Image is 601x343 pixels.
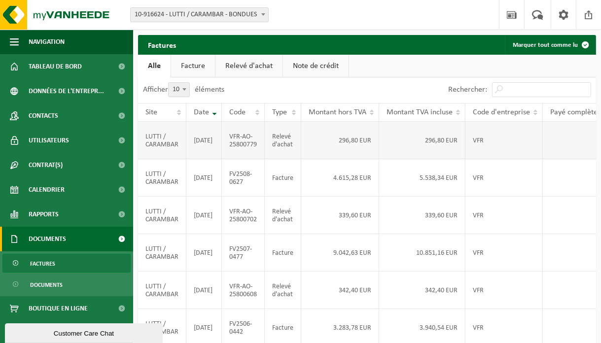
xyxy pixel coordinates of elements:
td: 342,40 EUR [301,272,379,309]
td: 296,80 EUR [379,122,465,159]
td: [DATE] [186,159,222,197]
span: 10 [168,82,190,97]
span: Factures [30,254,55,273]
a: Facture [171,55,215,77]
td: VFR [465,122,543,159]
a: Documents [2,275,131,294]
td: LUTTI / CARAMBAR [138,159,186,197]
span: Montant hors TVA [309,108,366,116]
td: LUTTI / CARAMBAR [138,197,186,234]
td: Facture [265,234,301,272]
td: FV2508-0627 [222,159,265,197]
a: Relevé d'achat [215,55,283,77]
h2: Factures [138,35,186,54]
span: Utilisateurs [29,128,69,153]
td: VFR-AO-25800779 [222,122,265,159]
span: 10-916624 - LUTTI / CARAMBAR - BONDUES [130,7,269,22]
span: Type [272,108,287,116]
td: Relevé d'achat [265,197,301,234]
td: [DATE] [186,122,222,159]
td: VFR [465,234,543,272]
span: Calendrier [29,177,65,202]
iframe: chat widget [5,321,165,343]
a: Note de crédit [283,55,349,77]
td: 339,60 EUR [301,197,379,234]
td: 339,60 EUR [379,197,465,234]
td: 296,80 EUR [301,122,379,159]
span: 10-916624 - LUTTI / CARAMBAR - BONDUES [131,8,268,22]
span: Tableau de bord [29,54,82,79]
td: 9.042,63 EUR [301,234,379,272]
label: Afficher éléments [143,86,224,94]
td: VFR-AO-25800608 [222,272,265,309]
td: Relevé d'achat [265,272,301,309]
span: Documents [29,227,66,251]
td: 4.615,28 EUR [301,159,379,197]
td: Facture [265,159,301,197]
span: Rapports [29,202,59,227]
td: [DATE] [186,272,222,309]
td: VFR [465,197,543,234]
span: Contacts [29,103,58,128]
span: Code d'entreprise [473,108,530,116]
a: Factures [2,254,131,273]
span: Navigation [29,30,65,54]
a: Alle [138,55,171,77]
span: Site [145,108,157,116]
td: 10.851,16 EUR [379,234,465,272]
span: Code [229,108,246,116]
span: Montant TVA incluse [387,108,453,116]
td: [DATE] [186,234,222,272]
td: 5.538,34 EUR [379,159,465,197]
label: Rechercher: [448,86,487,94]
span: Données de l'entrepr... [29,79,104,103]
td: VFR-AO-25800702 [222,197,265,234]
button: Marquer tout comme lu [505,35,595,55]
td: VFR [465,272,543,309]
td: FV2507-0477 [222,234,265,272]
span: Date [194,108,209,116]
td: [DATE] [186,197,222,234]
td: Relevé d'achat [265,122,301,159]
td: LUTTI / CARAMBAR [138,234,186,272]
td: VFR [465,159,543,197]
span: Boutique en ligne [29,296,88,321]
span: Documents [30,275,63,294]
td: 342,40 EUR [379,272,465,309]
span: 10 [169,83,189,97]
td: LUTTI / CARAMBAR [138,122,186,159]
td: LUTTI / CARAMBAR [138,272,186,309]
span: Contrat(s) [29,153,63,177]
